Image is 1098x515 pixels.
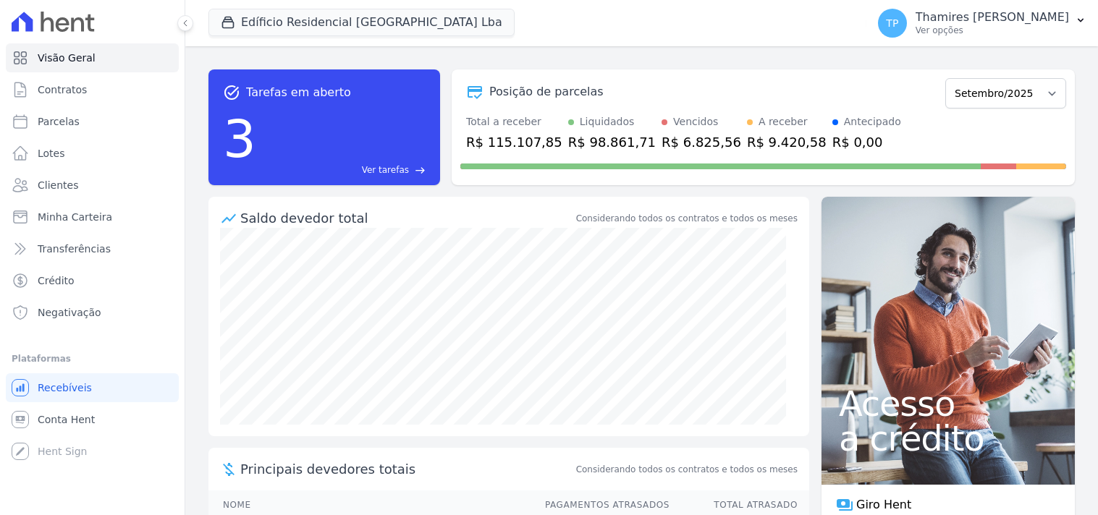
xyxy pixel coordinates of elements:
[6,266,179,295] a: Crédito
[576,212,798,225] div: Considerando todos os contratos e todos os meses
[6,298,179,327] a: Negativação
[839,421,1057,456] span: a crédito
[6,139,179,168] a: Lotes
[38,51,96,65] span: Visão Geral
[916,10,1069,25] p: Thamires [PERSON_NAME]
[246,84,351,101] span: Tarefas em aberto
[6,43,179,72] a: Visão Geral
[12,350,173,367] div: Plataformas
[240,459,573,479] span: Principais devedores totais
[262,163,426,176] a: Ver tarefas east
[466,132,562,152] div: R$ 115.107,85
[489,83,604,101] div: Posição de parcelas
[223,101,256,176] div: 3
[6,203,179,231] a: Minha Carteira
[38,380,92,395] span: Recebíveis
[6,107,179,136] a: Parcelas
[568,132,656,152] div: R$ 98.861,71
[240,208,573,228] div: Saldo devedor total
[6,373,179,402] a: Recebíveis
[6,234,179,263] a: Transferências
[662,132,741,152] div: R$ 6.825,56
[466,114,562,129] div: Total a receber
[6,171,179,200] a: Clientes
[223,84,240,101] span: task_alt
[362,163,409,176] span: Ver tarefas
[38,412,95,427] span: Conta Hent
[844,114,901,129] div: Antecipado
[916,25,1069,36] p: Ver opções
[38,178,78,192] span: Clientes
[673,114,718,129] div: Vencidos
[6,405,179,434] a: Conta Hent
[38,210,112,224] span: Minha Carteira
[38,146,65,161] span: Lotes
[856,496,911,514] span: Giro Hent
[580,114,635,129] div: Liquidados
[759,114,808,129] div: A receber
[866,3,1098,43] button: TP Thamires [PERSON_NAME] Ver opções
[576,463,798,476] span: Considerando todos os contratos e todos os meses
[38,242,111,256] span: Transferências
[6,75,179,104] a: Contratos
[38,305,101,320] span: Negativação
[415,165,426,176] span: east
[839,386,1057,421] span: Acesso
[747,132,827,152] div: R$ 9.420,58
[832,132,901,152] div: R$ 0,00
[38,114,80,129] span: Parcelas
[208,9,515,36] button: Edíficio Residencial [GEOGRAPHIC_DATA] Lba
[38,82,87,97] span: Contratos
[38,273,75,288] span: Crédito
[886,18,898,28] span: TP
